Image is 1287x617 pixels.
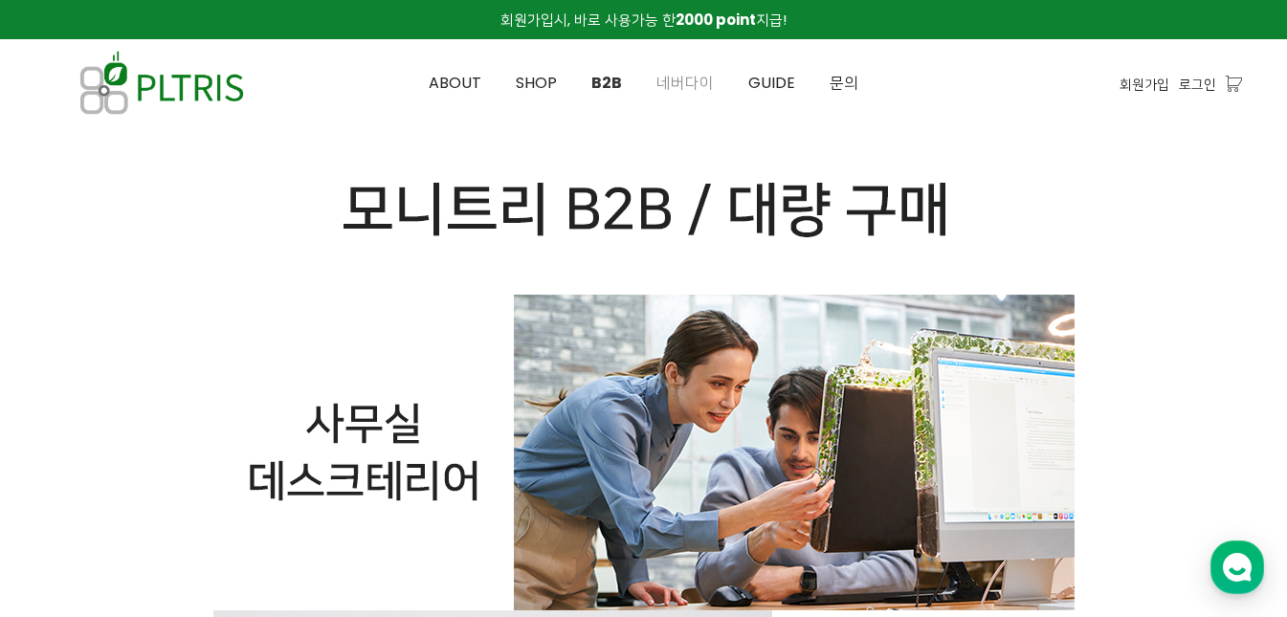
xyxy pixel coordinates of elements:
[591,72,622,94] span: B2B
[296,487,319,502] span: 설정
[731,40,812,126] a: GUIDE
[639,40,731,126] a: 네버다이
[1179,74,1216,95] a: 로그인
[411,40,499,126] a: ABOUT
[812,40,876,126] a: 문의
[247,458,367,506] a: 설정
[175,488,198,503] span: 대화
[429,72,481,94] span: ABOUT
[656,72,714,94] span: 네버다이
[6,458,126,506] a: 홈
[748,72,795,94] span: GUIDE
[830,72,858,94] span: 문의
[516,72,557,94] span: SHOP
[574,40,639,126] a: B2B
[500,10,787,30] span: 회원가입시, 바로 사용가능 한 지급!
[126,458,247,506] a: 대화
[499,40,574,126] a: SHOP
[676,10,756,30] strong: 2000 point
[60,487,72,502] span: 홈
[1120,74,1169,95] a: 회원가입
